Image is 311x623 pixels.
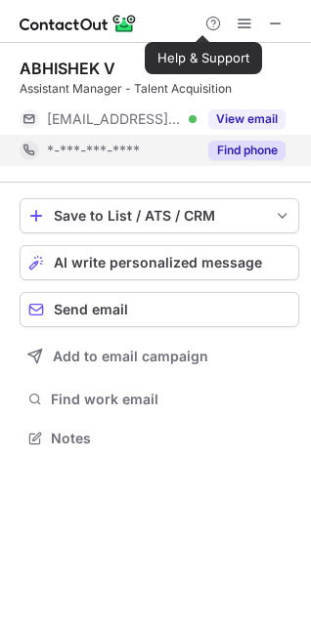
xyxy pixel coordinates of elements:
button: Reveal Button [208,141,286,160]
button: Notes [20,425,299,452]
img: ContactOut v5.3.10 [20,12,137,35]
button: Reveal Button [208,109,286,129]
span: Notes [51,430,291,447]
div: Save to List / ATS / CRM [54,208,265,224]
span: Add to email campaign [53,349,208,364]
span: Find work email [51,391,291,408]
button: save-profile-one-click [20,198,299,233]
button: Find work email [20,386,299,413]
div: Assistant Manager - Talent Acquisition [20,80,299,98]
button: Add to email campaign [20,339,299,374]
button: AI write personalized message [20,245,299,280]
span: [EMAIL_ADDRESS][DOMAIN_NAME] [47,110,182,128]
span: AI write personalized message [54,255,262,270]
button: Send email [20,292,299,327]
span: Send email [54,302,128,317]
div: ABHISHEK V [20,59,115,78]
